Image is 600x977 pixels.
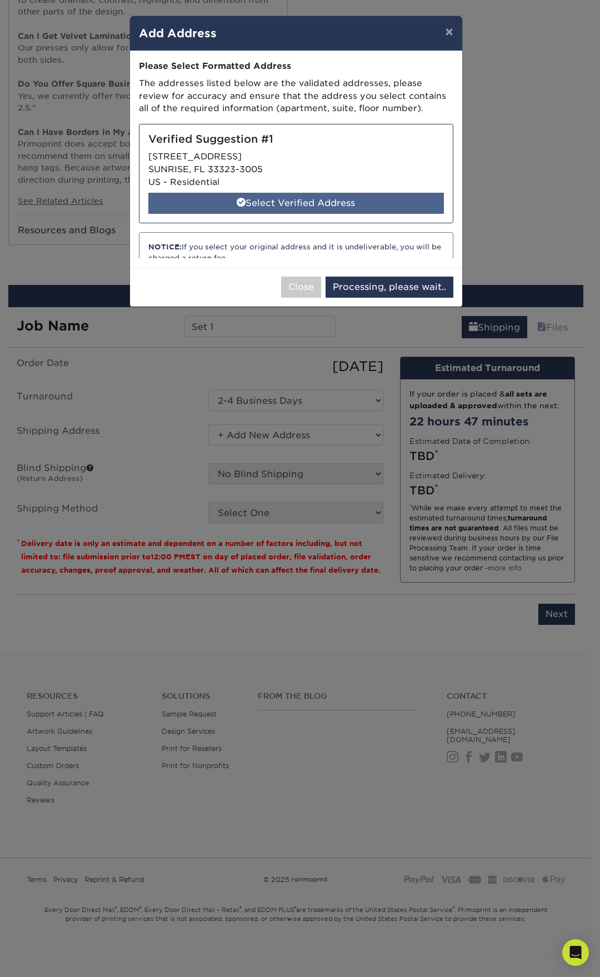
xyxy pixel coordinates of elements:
[148,242,444,263] div: If you select your original address and it is undeliverable, you will be charged a return fee.
[148,133,444,146] h5: Verified Suggestion #1
[139,25,453,42] h4: Add Address
[139,77,453,115] p: The addresses listed below are the validated addresses, please review for accuracy and ensure tha...
[139,60,453,73] div: Please Select Formatted Address
[148,193,444,214] div: Select Verified Address
[562,939,589,966] div: Open Intercom Messenger
[139,124,453,223] div: [STREET_ADDRESS] SUNRISE, FL 33323-3005 US - Residential
[148,243,182,251] strong: NOTICE:
[281,277,321,298] button: Close
[326,277,453,298] button: Processing, please wait..
[139,232,453,348] div: [STREET_ADDRESS] SUNRISE, FL 33323 US
[436,16,462,47] button: ×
